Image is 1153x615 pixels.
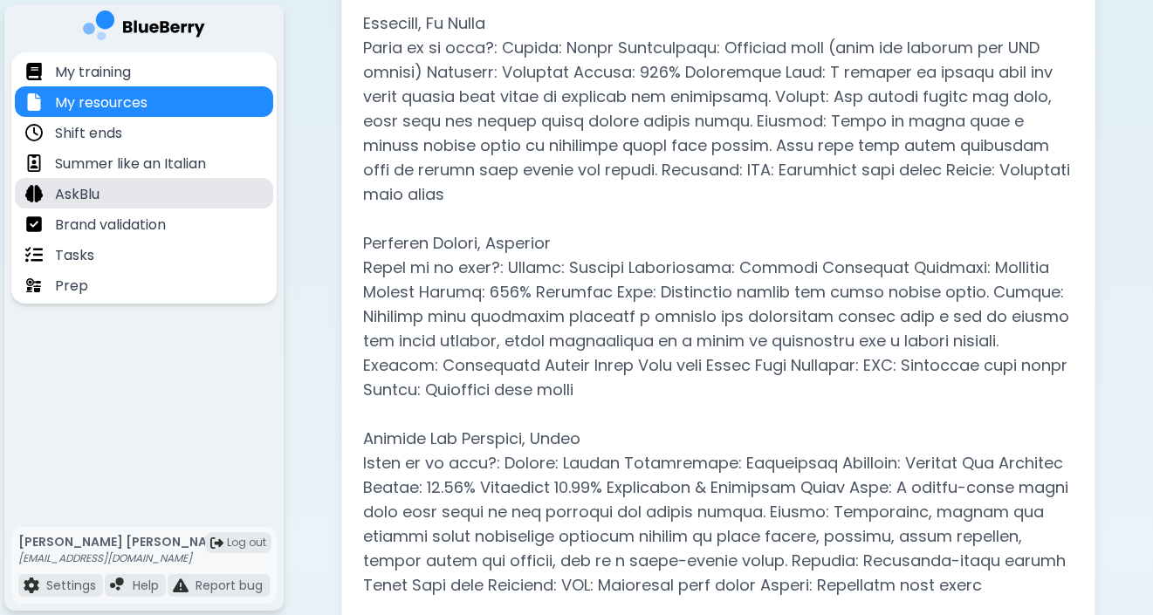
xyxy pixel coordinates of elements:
img: file icon [25,124,43,141]
p: Shift ends [55,123,122,144]
img: file icon [25,93,43,111]
span: Log out [227,536,266,550]
p: AskBlu [55,184,100,205]
p: Brand validation [55,215,166,236]
p: My resources [55,92,148,113]
p: [EMAIL_ADDRESS][DOMAIN_NAME] [18,551,230,565]
p: Summer like an Italian [55,154,206,174]
p: Settings [46,577,96,593]
p: [PERSON_NAME] [PERSON_NAME] [18,534,230,550]
img: company logo [83,10,205,46]
img: file icon [25,215,43,233]
img: file icon [24,577,39,593]
img: file icon [25,185,43,202]
img: logout [210,536,223,550]
p: My training [55,62,131,83]
p: Prep [55,276,88,297]
img: file icon [25,277,43,294]
p: Report bug [196,577,263,593]
p: Help [133,577,159,593]
p: Tasks [55,245,94,266]
img: file icon [25,63,43,80]
img: file icon [25,154,43,172]
img: file icon [25,246,43,263]
img: file icon [173,577,189,593]
img: file icon [110,577,126,593]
